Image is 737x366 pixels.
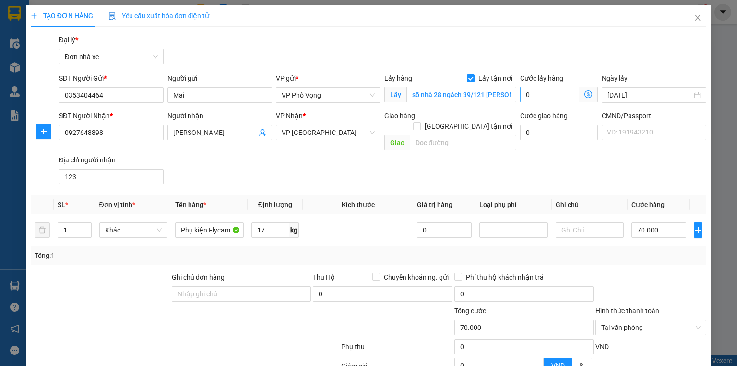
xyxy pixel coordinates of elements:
label: Ghi chú đơn hàng [172,273,225,281]
th: Loại phụ phí [475,195,552,214]
div: Địa chỉ người nhận [59,155,164,165]
input: Cước lấy hàng [520,87,579,102]
span: Giao hàng [384,112,415,120]
span: close [694,14,701,22]
span: Phí thu hộ khách nhận trả [462,272,547,282]
button: delete [35,222,50,238]
span: Giao [384,135,410,150]
span: TẠO ĐƠN HÀNG [31,12,93,20]
span: Tên hàng [175,201,206,208]
span: Đơn vị tính [99,201,135,208]
span: Đại lý [59,36,78,44]
input: Ghi Chú [556,222,624,238]
span: Tại văn phòng [601,320,701,335]
span: VP Phố Vọng [282,88,375,102]
span: Đơn nhà xe [65,49,158,64]
input: Cước giao hàng [520,125,598,140]
label: Ngày lấy [602,74,628,82]
div: SĐT Người Nhận [59,110,164,121]
span: SL [58,201,65,208]
span: Định lượng [258,201,292,208]
input: Ngày lấy [607,90,692,100]
button: plus [694,222,702,238]
div: Người nhận [167,110,272,121]
input: Địa chỉ của người nhận [59,169,164,184]
div: Phụ thu [340,342,453,358]
div: Người gửi [167,73,272,84]
div: CMND/Passport [602,110,706,121]
button: Close [684,5,711,32]
input: Ghi chú đơn hàng [172,286,311,302]
label: Hình thức thanh toán [595,307,659,315]
span: VND [595,343,609,351]
span: Khác [105,223,162,237]
span: plus [694,226,702,234]
span: Tổng cước [454,307,486,315]
span: dollar-circle [584,90,592,98]
label: Cước giao hàng [520,112,568,120]
input: VD: Bàn, Ghế [175,222,244,238]
img: icon [108,12,116,20]
input: Lấy tận nơi [406,87,516,102]
button: plus [36,124,51,139]
span: Lấy tận nơi [475,73,516,84]
input: Dọc đường [410,135,516,150]
span: Yêu cầu xuất hóa đơn điện tử [108,12,210,20]
span: Thu Hộ [313,273,335,281]
span: kg [289,222,299,238]
div: VP gửi [276,73,380,84]
span: user-add [259,129,266,136]
span: Chuyển khoản ng. gửi [380,272,452,282]
span: plus [36,128,51,135]
label: Cước lấy hàng [520,74,563,82]
span: Giá trị hàng [417,201,452,208]
span: [GEOGRAPHIC_DATA] tận nơi [421,121,516,132]
span: VP Ninh Bình [282,125,375,140]
span: Cước hàng [631,201,665,208]
span: Lấy hàng [384,74,412,82]
div: Tổng: 1 [35,250,285,261]
th: Ghi chú [552,195,628,214]
input: 0 [417,222,472,238]
span: VP Nhận [276,112,303,120]
div: SĐT Người Gửi [59,73,164,84]
span: Kích thước [342,201,375,208]
span: Lấy [384,87,406,102]
span: plus [31,12,37,19]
